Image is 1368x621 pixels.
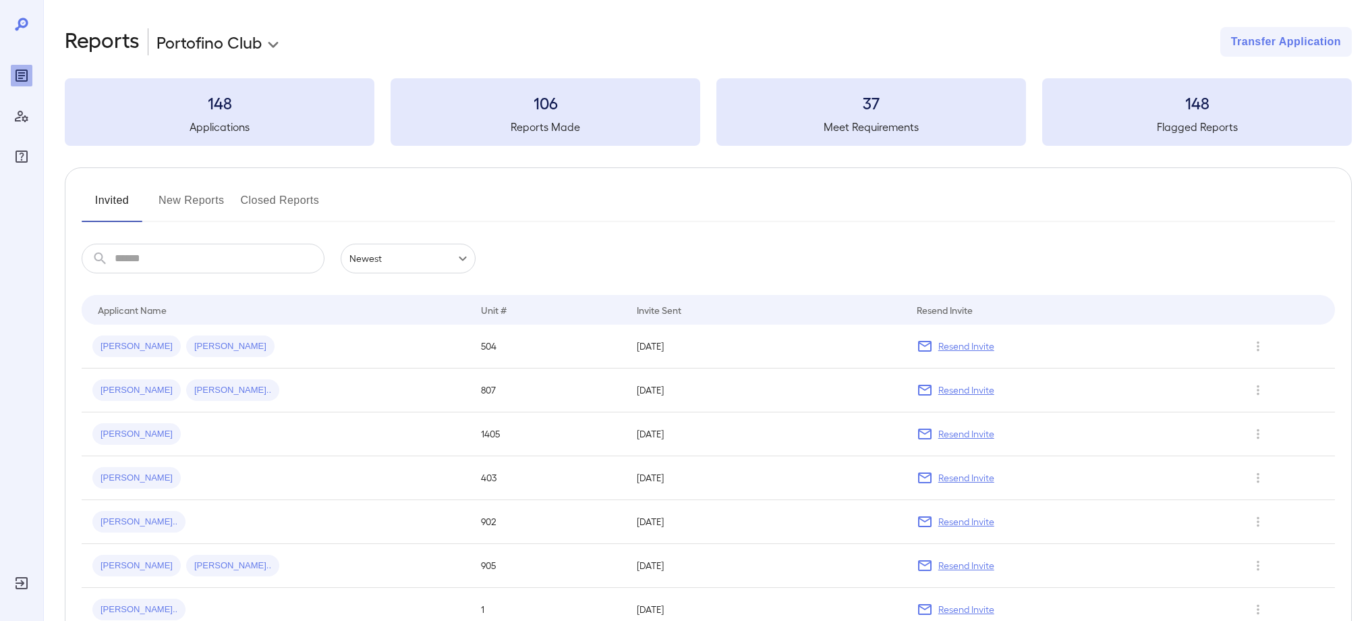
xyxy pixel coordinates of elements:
[92,560,181,572] span: [PERSON_NAME]
[470,369,626,412] td: 807
[470,544,626,588] td: 905
[65,119,374,135] h5: Applications
[82,190,142,222] button: Invited
[1247,423,1269,445] button: Row Actions
[637,302,681,318] div: Invite Sent
[938,340,994,353] p: Resend Invite
[626,412,906,456] td: [DATE]
[716,119,1026,135] h5: Meet Requirements
[156,31,262,53] p: Portofino Club
[1247,335,1269,357] button: Row Actions
[938,559,994,572] p: Resend Invite
[186,384,279,397] span: [PERSON_NAME]..
[1220,27,1352,57] button: Transfer Application
[716,92,1026,113] h3: 37
[470,412,626,456] td: 1405
[1247,467,1269,489] button: Row Actions
[938,471,994,485] p: Resend Invite
[92,384,181,397] span: [PERSON_NAME]
[470,456,626,500] td: 403
[626,369,906,412] td: [DATE]
[391,92,700,113] h3: 106
[92,340,181,353] span: [PERSON_NAME]
[1042,92,1352,113] h3: 148
[470,325,626,369] td: 504
[626,544,906,588] td: [DATE]
[341,244,476,273] div: Newest
[92,603,186,616] span: [PERSON_NAME]..
[65,78,1352,146] summary: 148Applications106Reports Made37Meet Requirements148Flagged Reports
[917,302,973,318] div: Resend Invite
[186,340,275,353] span: [PERSON_NAME]
[938,427,994,441] p: Resend Invite
[626,500,906,544] td: [DATE]
[65,27,140,57] h2: Reports
[11,146,32,167] div: FAQ
[938,515,994,529] p: Resend Invite
[1042,119,1352,135] h5: Flagged Reports
[98,302,167,318] div: Applicant Name
[1247,511,1269,533] button: Row Actions
[92,516,186,529] span: [PERSON_NAME]..
[65,92,374,113] h3: 148
[391,119,700,135] h5: Reports Made
[1247,379,1269,401] button: Row Actions
[626,325,906,369] td: [DATE]
[470,500,626,544] td: 902
[92,472,181,485] span: [PERSON_NAME]
[938,383,994,397] p: Resend Invite
[186,560,279,572] span: [PERSON_NAME]..
[241,190,320,222] button: Closed Reports
[626,456,906,500] td: [DATE]
[481,302,507,318] div: Unit #
[159,190,225,222] button: New Reports
[1247,599,1269,620] button: Row Actions
[11,65,32,86] div: Reports
[92,428,181,441] span: [PERSON_NAME]
[1247,555,1269,576] button: Row Actions
[938,603,994,616] p: Resend Invite
[11,105,32,127] div: Manage Users
[11,572,32,594] div: Log Out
